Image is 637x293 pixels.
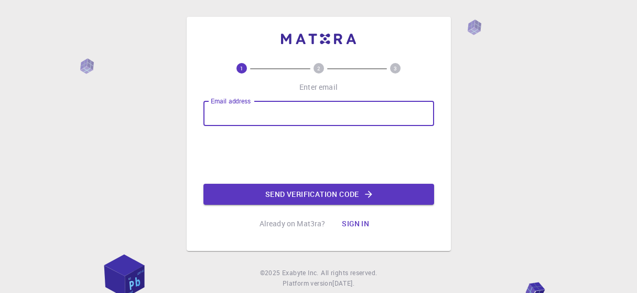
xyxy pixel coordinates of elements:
a: Exabyte Inc. [282,268,319,278]
button: Send verification code [203,184,434,205]
span: All rights reserved. [321,268,377,278]
label: Email address [211,97,251,106]
iframe: reCAPTCHA [239,134,398,175]
p: Enter email [299,82,338,92]
p: Already on Mat3ra? [260,218,326,229]
span: [DATE] . [332,279,354,287]
text: 1 [240,65,243,72]
span: © 2025 [260,268,282,278]
a: [DATE]. [332,278,354,289]
button: Sign in [333,213,377,234]
span: Exabyte Inc. [282,268,319,277]
text: 2 [317,65,320,72]
span: Platform version [283,278,332,289]
text: 3 [394,65,397,72]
